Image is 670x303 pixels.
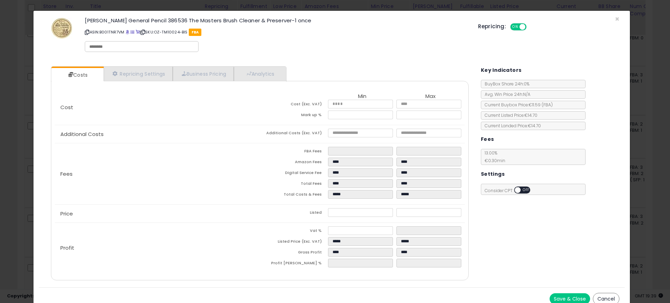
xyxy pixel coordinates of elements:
a: Analytics [234,67,285,81]
span: OFF [526,24,537,30]
td: Listed Price (Exc. VAT) [260,237,328,248]
span: Avg. Win Price 24h: N/A [481,91,530,97]
a: Costs [51,68,103,82]
td: FBA Fees [260,147,328,158]
span: × [615,14,619,24]
img: 51xdVglpEJL._SL60_.jpg [51,18,72,39]
td: Cost (Exc. VAT) [260,100,328,111]
p: ASIN: B001TNR7VM | SKU: OZ-TM10024-BIS [85,26,468,38]
td: Vat % [260,226,328,237]
a: All offer listings [131,29,134,35]
p: Fees [55,171,260,177]
h5: Settings [481,170,505,179]
span: €11.59 [529,102,553,108]
span: €0.30 min [481,158,505,164]
td: Total Costs & Fees [260,190,328,201]
td: Mark up % [260,111,328,121]
span: OFF [521,187,532,193]
td: Gross Profit [260,248,328,259]
th: Min [328,93,396,100]
td: Total Fees [260,179,328,190]
p: Price [55,211,260,217]
p: Additional Costs [55,131,260,137]
th: Max [396,93,465,100]
a: Repricing Settings [104,67,173,81]
td: Amazon Fees [260,158,328,168]
span: Consider CPT: [481,188,539,194]
span: ON [511,24,520,30]
span: ( FBA ) [542,102,553,108]
h5: Repricing: [478,24,506,29]
p: Profit [55,245,260,251]
span: 13.00 % [481,150,505,164]
h5: Fees [481,135,494,144]
span: Current Buybox Price: [481,102,553,108]
span: BuyBox Share 24h: 0% [481,81,529,87]
span: FBA [189,29,202,36]
span: Current Landed Price: €14.70 [481,123,541,129]
h3: [PERSON_NAME] General Pencil 386536 The Masters Brush Cleaner & Preserver-1 once [85,18,468,23]
td: Listed [260,208,328,219]
a: Business Pricing [173,67,234,81]
span: Current Listed Price: €14.70 [481,112,537,118]
p: Cost [55,105,260,110]
td: Digital Service Fee [260,168,328,179]
a: Your listing only [136,29,140,35]
h5: Key Indicators [481,66,522,75]
td: Additional Costs (Exc. VAT) [260,129,328,139]
a: BuyBox page [126,29,129,35]
td: Profit [PERSON_NAME] % [260,259,328,270]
